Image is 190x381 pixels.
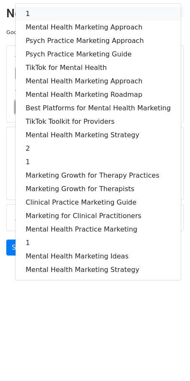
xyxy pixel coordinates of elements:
[16,61,181,75] a: TikTok for Mental Health
[16,7,181,21] a: 1
[6,6,184,21] h2: New Campaign
[16,223,181,236] a: Mental Health Practice Marketing
[6,240,34,256] a: Send
[16,196,181,209] a: Clinical Practice Marketing Guide
[16,263,181,277] a: Mental Health Marketing Strategy
[16,75,181,88] a: Mental Health Marketing Approach
[16,115,181,128] a: TikTok Toolkit for Providers
[16,250,181,263] a: Mental Health Marketing Ideas
[16,88,181,101] a: Mental Health Marketing Roadmap
[16,101,181,115] a: Best Platforms for Mental Health Marketing
[16,21,181,34] a: Mental Health Marketing Approach
[6,29,106,35] small: Google Sheet:
[16,48,181,61] a: Psych Practice Marketing Guide
[16,236,181,250] a: 1
[16,169,181,182] a: Marketing Growth for Therapy Practices
[16,128,181,142] a: Mental Health Marketing Strategy
[16,34,181,48] a: Psych Practice Marketing Approach
[16,182,181,196] a: Marketing Growth for Therapists
[16,142,181,155] a: 2
[16,209,181,223] a: Marketing for Clinical Practitioners
[16,155,181,169] a: 1
[148,341,190,381] iframe: Chat Widget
